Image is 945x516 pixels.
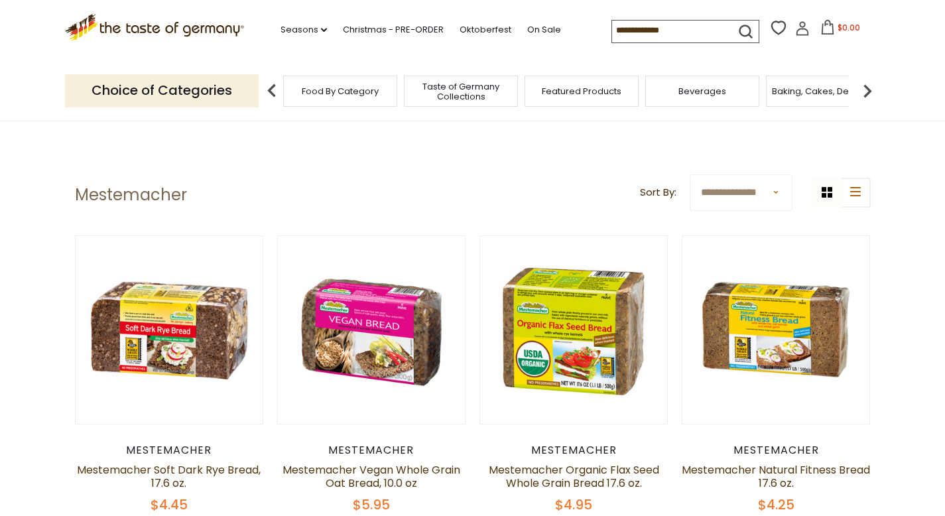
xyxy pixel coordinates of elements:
[283,462,460,491] a: Mestemacher Vegan Whole Grain Oat Bread, 10.0 oz
[75,444,264,457] div: Mestemacher
[555,495,592,514] span: $4.95
[480,236,668,424] img: Mastemacher Organic Flax Seed
[772,86,875,96] a: Baking, Cakes, Desserts
[854,78,881,104] img: next arrow
[151,495,188,514] span: $4.45
[75,185,187,205] h1: Mestemacher
[640,184,676,201] label: Sort By:
[76,236,263,424] img: Mestemacher Soft Dark Rye Bread
[527,23,561,37] a: On Sale
[277,444,466,457] div: Mestemacher
[278,236,466,424] img: Mestemacher Vegan Oat Bread
[678,86,726,96] a: Beverages
[460,23,511,37] a: Oktoberfest
[281,23,327,37] a: Seasons
[77,462,261,491] a: Mestemacher Soft Dark Rye Bread, 17.6 oz.
[479,444,668,457] div: Mestemacher
[682,462,870,491] a: Mestemacher Natural Fitness Bread 17.6 oz.
[302,86,379,96] a: Food By Category
[353,495,390,514] span: $5.95
[489,462,659,491] a: Mestemacher Organic Flax Seed Whole Grain Bread 17.6 oz.
[65,74,259,107] p: Choice of Categories
[758,495,794,514] span: $4.25
[259,78,285,104] img: previous arrow
[408,82,514,101] a: Taste of Germany Collections
[343,23,444,37] a: Christmas - PRE-ORDER
[838,22,860,33] span: $0.00
[682,236,870,424] img: Mestemacher Fitness Bread
[812,20,869,40] button: $0.00
[542,86,621,96] a: Featured Products
[682,444,871,457] div: Mestemacher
